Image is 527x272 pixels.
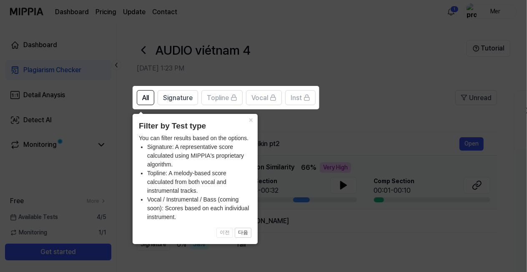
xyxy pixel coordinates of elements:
[201,90,243,105] button: Topline
[207,93,229,103] span: Topline
[163,93,193,103] span: Signature
[139,134,251,222] div: You can filter results based on the options.
[285,90,316,105] button: Inst
[137,90,154,105] button: All
[142,93,149,103] span: All
[246,90,282,105] button: Vocal
[147,169,251,195] li: Topline: A melody-based score calculated from both vocal and instrumental tracks.
[251,93,268,103] span: Vocal
[147,195,251,222] li: Vocal / Instrumental / Bass (coming soon): Scores based on each individual instrument.
[158,90,198,105] button: Signature
[235,228,251,238] button: 다음
[139,120,251,132] header: Filter by Test type
[147,143,251,169] li: Signature: A representative score calculated using MIPPIA's proprietary algorithm.
[244,114,258,126] button: Close
[291,93,302,103] span: Inst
